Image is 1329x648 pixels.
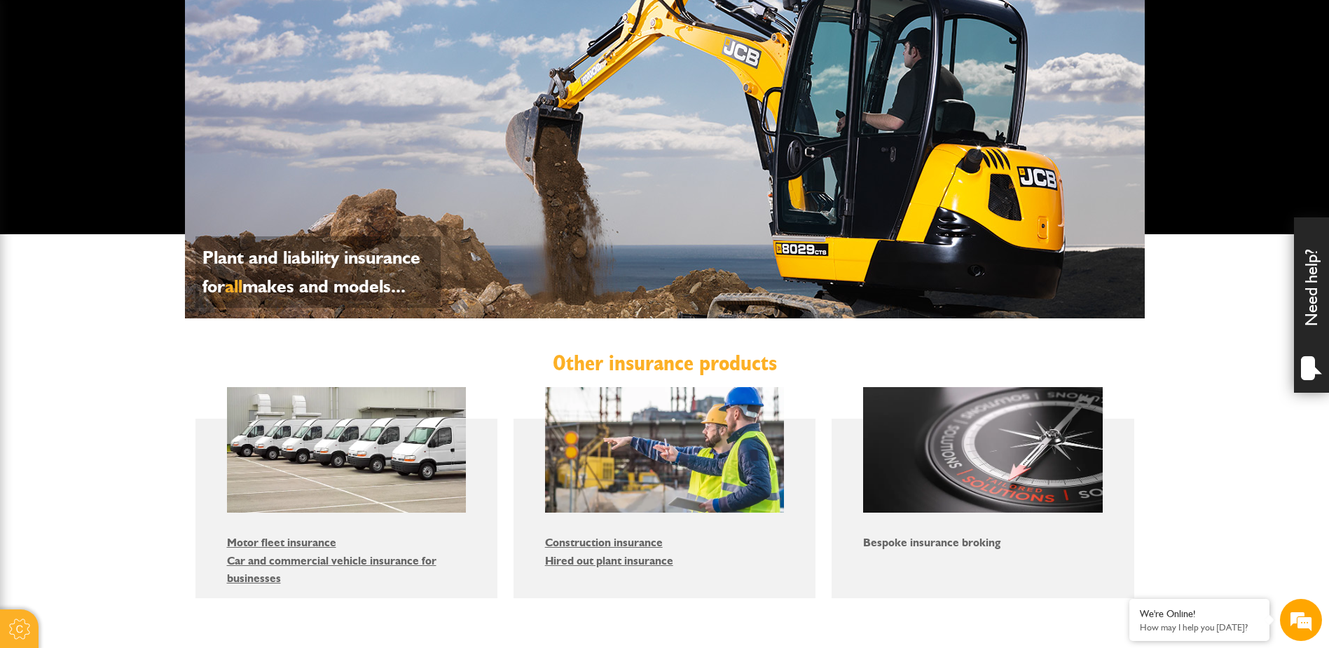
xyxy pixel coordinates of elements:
p: Plant and liability insurance for makes and models... [202,243,434,301]
div: We're Online! [1140,608,1259,620]
input: Enter your phone number [18,212,256,243]
h2: Other insurance products [195,350,1134,377]
p: How may I help you today? [1140,622,1259,633]
img: Bespoke insurance broking [863,387,1103,513]
div: Chat with us now [73,79,235,97]
div: Need help? [1294,217,1329,393]
img: Motor fleet insurance [227,387,467,513]
em: Start Chat [191,432,254,451]
a: Bespoke insurance broking [863,536,1000,549]
span: all [225,275,242,297]
a: Car and commercial vehicle insurance for businesses [227,554,436,586]
div: Minimize live chat window [230,7,263,41]
a: Hired out plant insurance [545,554,673,567]
input: Enter your last name [18,130,256,161]
img: d_20077148190_company_1631870298795_20077148190 [24,78,59,97]
a: Motor fleet insurance [227,536,336,549]
a: Construction insurance [545,536,663,549]
img: Construction insurance [545,387,785,513]
textarea: Type your message and hit 'Enter' [18,254,256,420]
input: Enter your email address [18,171,256,202]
